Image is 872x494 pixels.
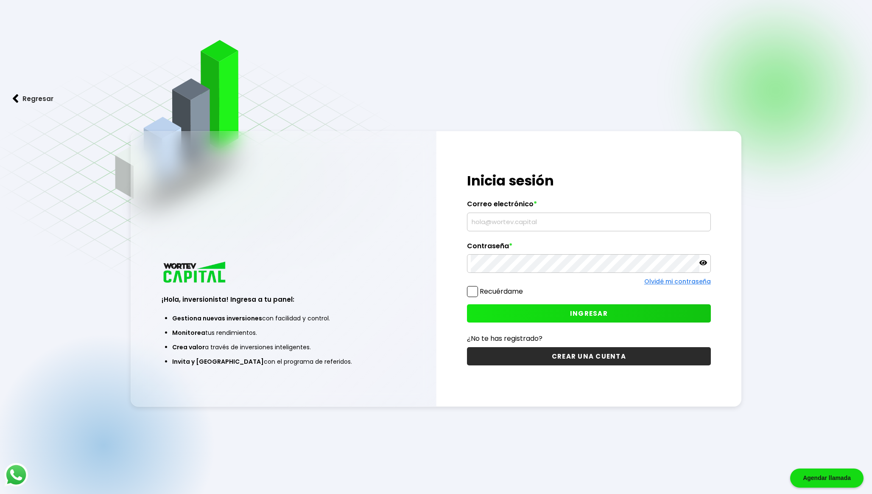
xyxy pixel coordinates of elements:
li: a través de inversiones inteligentes. [172,340,395,354]
label: Contraseña [467,242,711,255]
div: Agendar llamada [790,469,864,488]
img: logo_wortev_capital [162,261,229,286]
span: Crea valor [172,343,205,351]
span: Monitorea [172,328,205,337]
span: INGRESAR [570,309,608,318]
span: Invita y [GEOGRAPHIC_DATA] [172,357,264,366]
img: flecha izquierda [13,94,19,103]
li: con facilidad y control. [172,311,395,326]
li: con el programa de referidos. [172,354,395,369]
img: logos_whatsapp-icon.242b2217.svg [4,463,28,487]
label: Correo electrónico [467,200,711,213]
input: hola@wortev.capital [471,213,707,231]
label: Recuérdame [480,286,523,296]
button: INGRESAR [467,304,711,323]
button: CREAR UNA CUENTA [467,347,711,365]
h1: Inicia sesión [467,171,711,191]
a: Olvidé mi contraseña [644,277,711,286]
span: Gestiona nuevas inversiones [172,314,262,323]
li: tus rendimientos. [172,326,395,340]
p: ¿No te has registrado? [467,333,711,344]
h3: ¡Hola, inversionista! Ingresa a tu panel: [162,295,405,304]
a: ¿No te has registrado?CREAR UNA CUENTA [467,333,711,365]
